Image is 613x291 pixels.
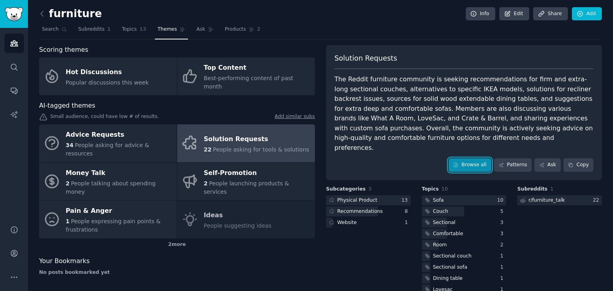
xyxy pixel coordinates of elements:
[66,142,73,148] span: 34
[517,186,548,193] span: Subreddits
[422,251,506,261] a: Sectional couch1
[533,7,568,21] a: Share
[433,219,455,226] div: Sectional
[66,167,173,179] div: Money Talk
[39,163,177,201] a: Money Talk2People talking about spending money
[158,26,177,33] span: Themes
[222,23,263,39] a: Products2
[177,124,315,162] a: Solution Requests22People asking for tools & solutions
[494,158,532,172] a: Patterns
[5,7,23,21] img: GummySearch logo
[500,253,506,260] div: 1
[422,262,506,272] a: Sectional sofa1
[204,180,289,195] span: People launching products & services
[39,113,315,122] div: Small audience, could have low # of results.
[204,167,311,179] div: Self-Promotion
[39,101,95,111] span: AI-tagged themes
[326,186,366,193] span: Subcategories
[177,57,315,95] a: Top ContentBest-performing content of past month
[66,66,149,79] div: Hot Discussions
[39,57,177,95] a: Hot DiscussionsPopular discussions this week
[39,256,90,266] span: Your Bookmarks
[433,230,463,238] div: Comfortable
[326,195,411,205] a: Physical Product13
[433,264,467,271] div: Sectional sofa
[257,26,261,33] span: 2
[550,186,554,192] span: 1
[66,180,70,187] span: 2
[500,242,506,249] div: 2
[500,219,506,226] div: 3
[177,163,315,201] a: Self-Promotion2People launching products & services
[326,206,411,216] a: Recommendations8
[204,180,208,187] span: 2
[334,53,397,63] span: Solution Requests
[204,146,212,153] span: 22
[66,180,156,195] span: People talking about spending money
[422,186,439,193] span: Topics
[497,197,506,204] div: 10
[433,197,444,204] div: Sofa
[204,75,293,90] span: Best-performing content of past month
[517,195,602,205] a: r/furniture_talk22
[433,208,448,215] div: Couch
[422,240,506,250] a: Room2
[39,238,315,251] div: 2 more
[499,7,529,21] a: Edit
[196,26,205,33] span: Ask
[225,26,246,33] span: Products
[337,197,377,204] div: Physical Product
[433,253,472,260] div: Sectional couch
[422,195,506,205] a: Sofa10
[500,275,506,282] div: 1
[593,197,602,204] div: 22
[75,23,113,39] a: Subreddits1
[140,26,146,33] span: 13
[66,205,173,218] div: Pain & Anger
[422,206,506,216] a: Couch5
[66,218,70,224] span: 1
[204,133,309,145] div: Solution Requests
[122,26,136,33] span: Topics
[119,23,149,39] a: Topics13
[42,26,59,33] span: Search
[405,208,411,215] div: 8
[433,275,463,282] div: Dining table
[39,23,70,39] a: Search
[422,229,506,239] a: Comfortable3
[213,146,309,153] span: People asking for tools & solutions
[39,8,102,20] h2: furniture
[449,158,491,172] a: Browse all
[368,186,372,192] span: 3
[155,23,188,39] a: Themes
[39,45,88,55] span: Scoring themes
[66,142,149,157] span: People asking for advice & resources
[66,79,149,86] span: Popular discussions this week
[564,158,593,172] button: Copy
[337,208,383,215] div: Recommendations
[39,269,315,276] div: No posts bookmarked yet
[39,124,177,162] a: Advice Requests34People asking for advice & resources
[275,113,315,122] a: Add similar subs
[441,186,448,192] span: 10
[107,26,111,33] span: 1
[194,23,216,39] a: Ask
[422,218,506,228] a: Sectional3
[572,7,602,21] a: Add
[39,201,177,238] a: Pain & Anger1People expressing pain points & frustrations
[337,219,357,226] div: Website
[500,230,506,238] div: 3
[466,7,495,21] a: Info
[422,273,506,283] a: Dining table1
[326,218,411,228] a: Website1
[528,197,565,204] div: r/ furniture_talk
[204,62,311,75] div: Top Content
[433,242,447,249] div: Room
[78,26,105,33] span: Subreddits
[334,75,593,153] div: The Reddit furniture community is seeking recommendations for firm and extra-long sectional couch...
[534,158,561,172] a: Ask
[405,219,411,226] div: 1
[500,208,506,215] div: 5
[500,264,506,271] div: 1
[66,218,161,233] span: People expressing pain points & frustrations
